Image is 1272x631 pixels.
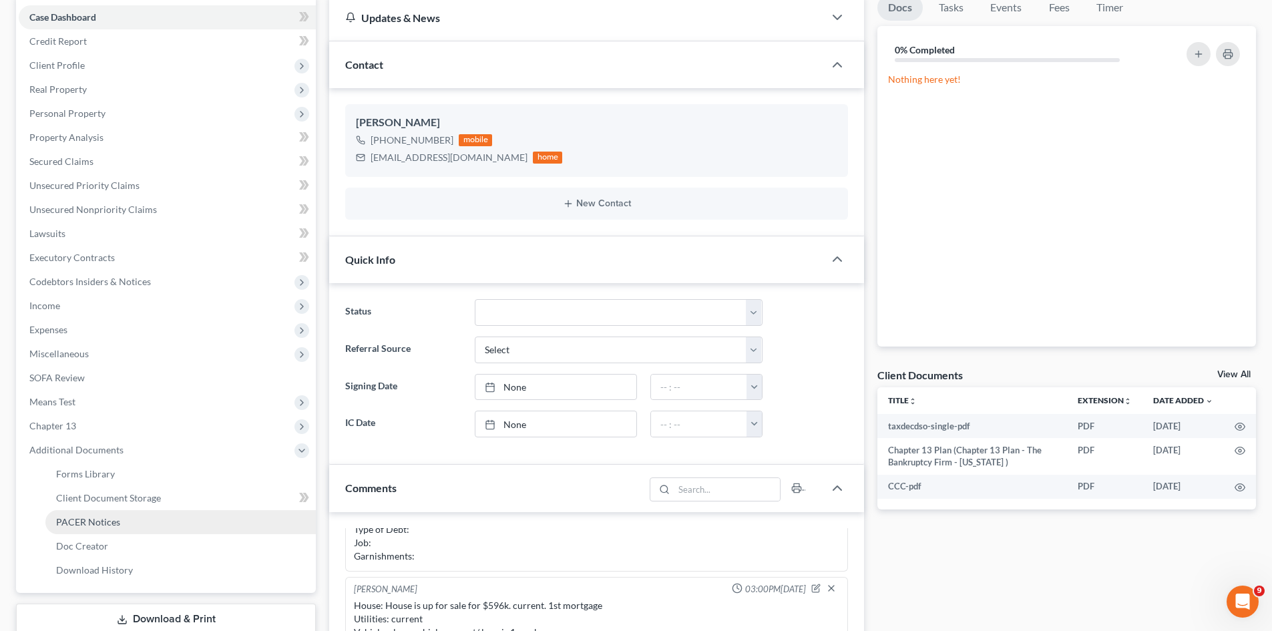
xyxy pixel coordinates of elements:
span: Personal Property [29,108,105,119]
a: Unsecured Priority Claims [19,174,316,198]
span: Download History [56,564,133,576]
input: Search... [674,478,781,501]
a: None [475,411,636,437]
a: Executory Contracts [19,246,316,270]
a: Credit Report [19,29,316,53]
span: Lawsuits [29,228,65,239]
td: PDF [1067,414,1142,438]
td: [DATE] [1142,475,1224,499]
i: expand_more [1205,397,1213,405]
span: [PHONE_NUMBER] [371,134,453,146]
span: Contact [345,58,383,71]
span: Case Dashboard [29,11,96,23]
input: -- : -- [651,375,747,400]
label: Status [339,299,467,326]
span: Forms Library [56,468,115,479]
a: Forms Library [45,462,316,486]
i: unfold_more [909,397,917,405]
span: Executory Contracts [29,252,115,263]
span: Miscellaneous [29,348,89,359]
td: PDF [1067,475,1142,499]
td: PDF [1067,438,1142,475]
p: Nothing here yet! [888,73,1245,86]
div: [EMAIL_ADDRESS][DOMAIN_NAME] [371,151,527,164]
a: View All [1217,370,1251,379]
a: Titleunfold_more [888,395,917,405]
span: Chapter 13 [29,420,76,431]
span: Income [29,300,60,311]
iframe: Intercom live chat [1227,586,1259,618]
span: Expenses [29,324,67,335]
span: Additional Documents [29,444,124,455]
a: Doc Creator [45,534,316,558]
span: Client Document Storage [56,492,161,503]
td: Chapter 13 Plan (Chapter 13 Plan - The Bankruptcy Firm - [US_STATE] ) [877,438,1067,475]
span: Credit Report [29,35,87,47]
td: CCC-pdf [877,475,1067,499]
label: IC Date [339,411,467,437]
span: Real Property [29,83,87,95]
td: [DATE] [1142,438,1224,475]
a: Date Added expand_more [1153,395,1213,405]
a: Client Document Storage [45,486,316,510]
div: home [533,152,562,164]
span: Unsecured Priority Claims [29,180,140,191]
span: Codebtors Insiders & Notices [29,276,151,287]
label: Signing Date [339,374,467,401]
div: [PERSON_NAME] [354,583,417,596]
span: Secured Claims [29,156,93,167]
span: 9 [1254,586,1265,596]
a: Case Dashboard [19,5,316,29]
div: mobile [459,134,492,146]
span: PACER Notices [56,516,120,528]
span: Comments [345,481,397,494]
span: SOFA Review [29,372,85,383]
td: [DATE] [1142,414,1224,438]
div: [PERSON_NAME] [356,115,837,131]
div: Updates & News [345,11,808,25]
span: Means Test [29,396,75,407]
a: Secured Claims [19,150,316,174]
span: Unsecured Nonpriority Claims [29,204,157,215]
span: Property Analysis [29,132,103,143]
input: -- : -- [651,411,747,437]
a: Extensionunfold_more [1078,395,1132,405]
span: Client Profile [29,59,85,71]
span: 03:00PM[DATE] [745,583,806,596]
div: Client Documents [877,368,963,382]
a: PACER Notices [45,510,316,534]
a: SOFA Review [19,366,316,390]
i: unfold_more [1124,397,1132,405]
span: Quick Info [345,253,395,266]
span: Doc Creator [56,540,108,552]
label: Referral Source [339,337,467,363]
a: Download History [45,558,316,582]
strong: 0% Completed [895,44,955,55]
button: New Contact [356,198,837,209]
a: Property Analysis [19,126,316,150]
a: Lawsuits [19,222,316,246]
td: taxdecdso-single-pdf [877,414,1067,438]
a: Unsecured Nonpriority Claims [19,198,316,222]
a: None [475,375,636,400]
